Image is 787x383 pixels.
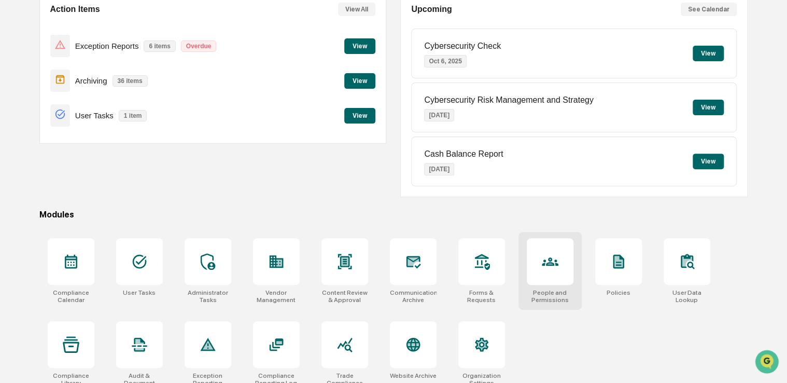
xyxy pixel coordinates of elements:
[75,111,114,120] p: User Tasks
[664,289,710,304] div: User Data Lookup
[390,289,437,304] div: Communications Archive
[185,289,231,304] div: Administrator Tasks
[50,5,100,14] h2: Action Items
[458,289,505,304] div: Forms & Requests
[47,79,170,89] div: Start new chat
[6,199,69,218] a: 🔎Data Lookup
[424,109,454,121] p: [DATE]
[86,141,90,149] span: •
[321,289,368,304] div: Content Review & Approval
[344,75,375,85] a: View
[344,40,375,50] a: View
[693,46,724,61] button: View
[424,55,466,67] p: Oct 6, 2025
[32,141,84,149] span: [PERSON_NAME]
[161,113,189,125] button: See all
[10,204,19,213] div: 🔎
[103,229,125,237] span: Pylon
[338,3,375,16] button: View All
[10,131,27,147] img: Sigrid Alegria
[424,149,503,159] p: Cash Balance Report
[681,3,737,16] button: See Calendar
[75,42,139,50] p: Exception Reports
[21,184,67,194] span: Preclearance
[86,184,129,194] span: Attestations
[424,163,454,175] p: [DATE]
[344,38,375,54] button: View
[424,42,501,51] p: Cybersecurity Check
[73,228,125,237] a: Powered byPylon
[424,95,593,105] p: Cybersecurity Risk Management and Strategy
[75,76,107,85] p: Archiving
[411,5,452,14] h2: Upcoming
[10,115,69,123] div: Past conversations
[10,185,19,193] div: 🖐️
[693,100,724,115] button: View
[344,110,375,120] a: View
[10,79,29,98] img: 1746055101610-c473b297-6a78-478c-a979-82029cc54cd1
[21,203,65,214] span: Data Lookup
[123,289,156,296] div: User Tasks
[48,289,94,304] div: Compliance Calendar
[144,40,175,52] p: 6 items
[119,110,147,121] p: 1 item
[344,108,375,124] button: View
[6,180,71,198] a: 🖐️Preclearance
[75,185,83,193] div: 🗄️
[22,79,40,98] img: 8933085812038_c878075ebb4cc5468115_72.jpg
[10,21,189,38] p: How can we help?
[253,289,300,304] div: Vendor Management
[390,372,437,379] div: Website Archive
[527,289,573,304] div: People and Permissions
[71,180,133,198] a: 🗄️Attestations
[47,89,143,98] div: We're available if you need us!
[39,210,748,220] div: Modules
[181,40,217,52] p: Overdue
[754,349,782,377] iframe: Open customer support
[693,154,724,169] button: View
[607,289,630,296] div: Policies
[92,141,113,149] span: [DATE]
[113,75,148,87] p: 36 items
[176,82,189,94] button: Start new chat
[344,73,375,89] button: View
